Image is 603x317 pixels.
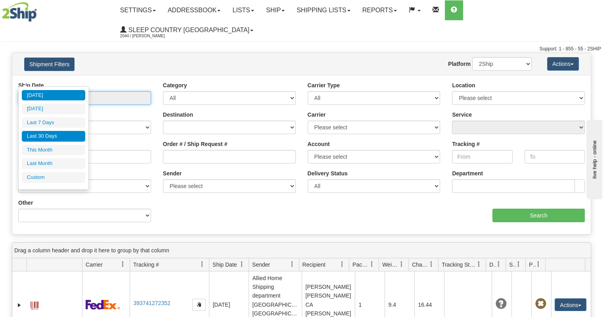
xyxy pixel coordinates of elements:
[489,261,496,269] span: Delivery Status
[22,172,85,183] li: Custom
[126,27,249,33] span: Sleep Country [GEOGRAPHIC_DATA]
[308,111,326,119] label: Carrier
[535,298,546,309] span: Pickup Not Assigned
[252,261,270,269] span: Sender
[22,158,85,169] li: Last Month
[260,0,291,20] a: Ship
[308,140,330,148] label: Account
[31,298,38,311] a: Label
[6,7,73,13] div: live help - online
[12,243,591,258] div: grid grouping header
[163,81,187,89] label: Category
[308,81,340,89] label: Carrier Type
[529,261,536,269] span: Pickup Status
[18,81,44,89] label: Ship Date
[452,169,483,177] label: Department
[163,111,193,119] label: Destination
[116,257,130,271] a: Carrier filter column settings
[356,0,403,20] a: Reports
[472,257,486,271] a: Tracking Status filter column settings
[163,169,182,177] label: Sender
[291,0,356,20] a: Shipping lists
[22,104,85,114] li: [DATE]
[382,261,399,269] span: Weight
[448,60,471,68] label: Platform
[452,150,512,163] input: From
[24,58,75,71] button: Shipment Filters
[442,261,476,269] span: Tracking Status
[86,261,103,269] span: Carrier
[532,257,545,271] a: Pickup Status filter column settings
[195,257,209,271] a: Tracking # filter column settings
[235,257,249,271] a: Ship Date filter column settings
[18,199,33,207] label: Other
[335,257,349,271] a: Recipient filter column settings
[509,261,516,269] span: Shipment Issues
[15,301,23,309] a: Expand
[226,0,260,20] a: Lists
[452,111,472,119] label: Service
[22,117,85,128] li: Last 7 Days
[525,150,585,163] input: To
[114,0,162,20] a: Settings
[133,300,170,306] a: 393741272352
[555,298,586,311] button: Actions
[162,0,227,20] a: Addressbook
[495,298,506,309] span: Unknown
[452,81,475,89] label: Location
[22,145,85,156] li: This Month
[425,257,438,271] a: Charge filter column settings
[86,300,120,309] img: 2 - FedEx Express®
[512,257,525,271] a: Shipment Issues filter column settings
[395,257,408,271] a: Weight filter column settings
[2,2,37,22] img: logo2044.jpg
[452,140,479,148] label: Tracking #
[302,261,325,269] span: Recipient
[492,209,585,222] input: Search
[120,32,180,40] span: 2044 / [PERSON_NAME]
[352,261,369,269] span: Packages
[212,261,237,269] span: Ship Date
[585,118,602,199] iframe: chat widget
[22,131,85,142] li: Last 30 Days
[365,257,379,271] a: Packages filter column settings
[412,261,429,269] span: Charge
[22,90,85,101] li: [DATE]
[192,299,206,311] button: Copy to clipboard
[492,257,505,271] a: Delivery Status filter column settings
[285,257,299,271] a: Sender filter column settings
[2,46,601,52] div: Support: 1 - 855 - 55 - 2SHIP
[308,169,348,177] label: Delivery Status
[133,261,159,269] span: Tracking #
[163,140,228,148] label: Order # / Ship Request #
[547,57,579,71] button: Actions
[114,20,259,40] a: Sleep Country [GEOGRAPHIC_DATA] 2044 / [PERSON_NAME]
